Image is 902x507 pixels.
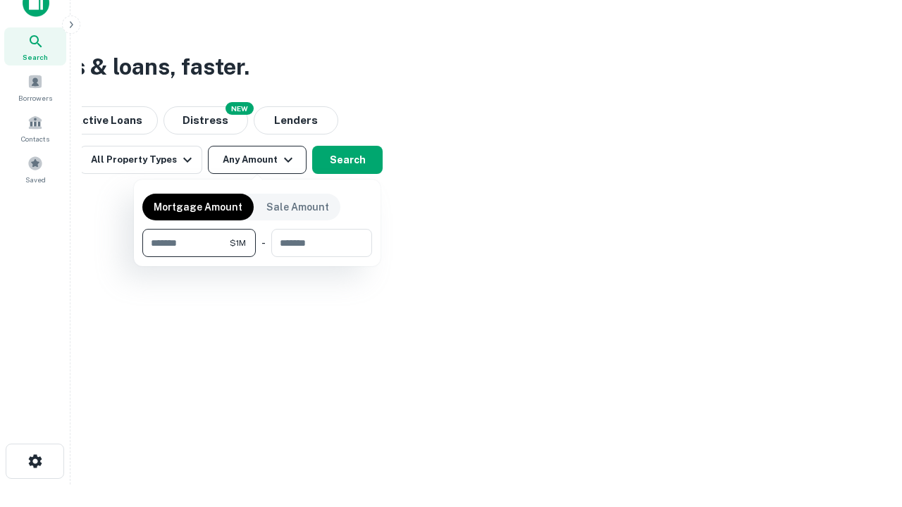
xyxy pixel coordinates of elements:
iframe: Chat Widget [832,394,902,462]
p: Sale Amount [266,199,329,215]
span: $1M [230,237,246,249]
div: - [261,229,266,257]
p: Mortgage Amount [154,199,242,215]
